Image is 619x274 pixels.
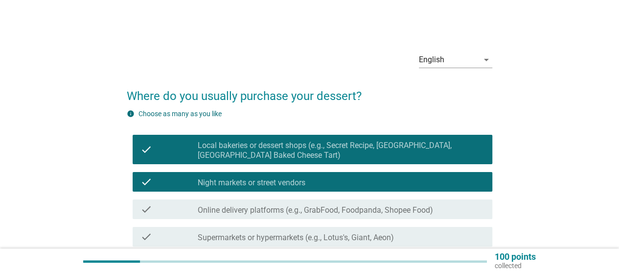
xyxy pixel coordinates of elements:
[140,231,152,243] i: check
[198,233,394,243] label: Supermarkets or hypermarkets (e.g., Lotus's, Giant, Aeon)
[495,252,536,261] p: 100 points
[481,54,492,66] i: arrow_drop_down
[140,139,152,160] i: check
[138,110,222,118] label: Choose as many as you like
[127,77,492,105] h2: Where do you usually purchase your dessert?
[419,55,444,64] div: English
[140,203,152,215] i: check
[127,110,135,118] i: info
[198,178,305,188] label: Night markets or street vendors
[198,205,433,215] label: Online delivery platforms (e.g., GrabFood, Foodpanda, Shopee Food)
[495,261,536,270] p: collected
[140,176,152,188] i: check
[198,141,484,160] label: Local bakeries or dessert shops (e.g., Secret Recipe, [GEOGRAPHIC_DATA], [GEOGRAPHIC_DATA] Baked ...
